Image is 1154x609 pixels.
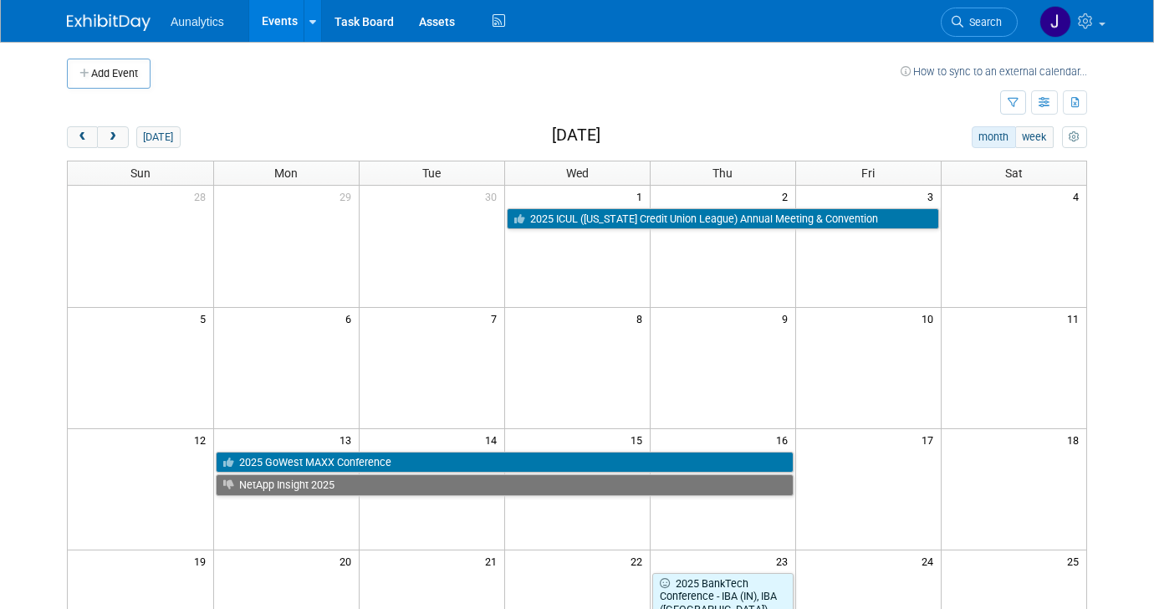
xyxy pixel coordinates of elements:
span: Sun [130,166,151,180]
span: 21 [483,550,504,571]
span: 10 [920,308,941,329]
span: Tue [422,166,441,180]
span: Thu [712,166,733,180]
span: 24 [920,550,941,571]
span: Aunalytics [171,15,224,28]
span: Mon [274,166,298,180]
span: 22 [629,550,650,571]
h2: [DATE] [552,126,600,145]
span: 28 [192,186,213,207]
span: 3 [926,186,941,207]
span: 6 [344,308,359,329]
span: 23 [774,550,795,571]
span: 12 [192,429,213,450]
button: prev [67,126,98,148]
a: 2025 ICUL ([US_STATE] Credit Union League) Annual Meeting & Convention [507,208,939,230]
span: 16 [774,429,795,450]
span: 7 [489,308,504,329]
i: Personalize Calendar [1069,132,1080,143]
span: 20 [338,550,359,571]
span: 4 [1071,186,1086,207]
span: 25 [1065,550,1086,571]
img: ExhibitDay [67,14,151,31]
a: NetApp Insight 2025 [216,474,794,496]
span: 15 [629,429,650,450]
button: next [97,126,128,148]
span: 14 [483,429,504,450]
span: 9 [780,308,795,329]
button: myCustomButton [1062,126,1087,148]
img: Julie Grisanti-Cieslak [1039,6,1071,38]
span: 1 [635,186,650,207]
span: 29 [338,186,359,207]
a: 2025 GoWest MAXX Conference [216,452,794,473]
a: Search [941,8,1018,37]
span: 11 [1065,308,1086,329]
span: 17 [920,429,941,450]
a: How to sync to an external calendar... [901,65,1087,78]
span: Search [963,16,1002,28]
span: Sat [1005,166,1023,180]
span: 18 [1065,429,1086,450]
button: week [1015,126,1054,148]
span: 19 [192,550,213,571]
button: month [972,126,1016,148]
span: 2 [780,186,795,207]
span: 13 [338,429,359,450]
span: 8 [635,308,650,329]
span: 30 [483,186,504,207]
span: Fri [861,166,875,180]
button: [DATE] [136,126,181,148]
button: Add Event [67,59,151,89]
span: Wed [566,166,589,180]
span: 5 [198,308,213,329]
